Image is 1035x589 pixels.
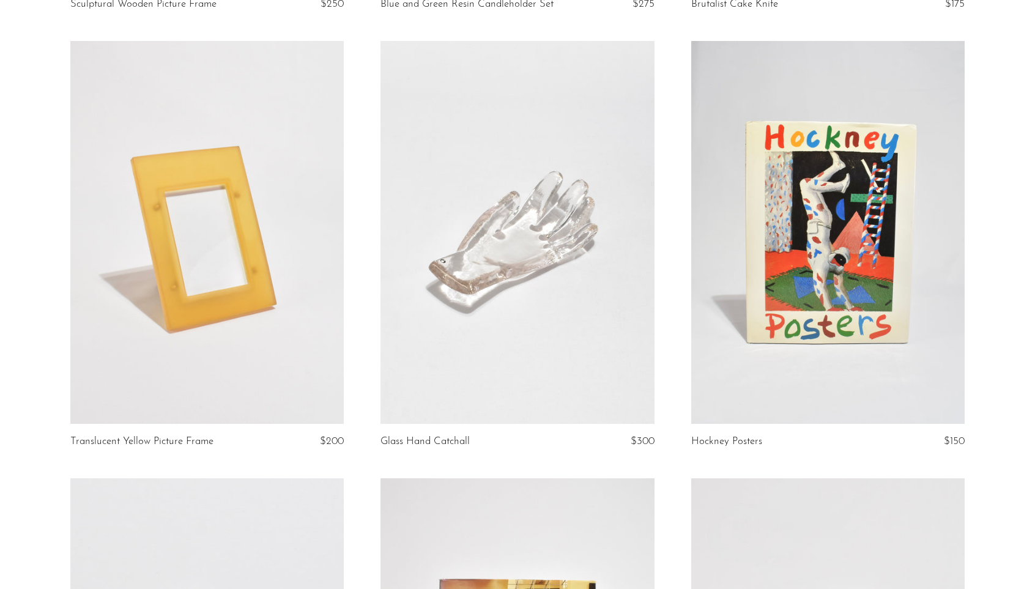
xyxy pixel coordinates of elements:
a: Translucent Yellow Picture Frame [70,436,213,447]
a: Hockney Posters [691,436,762,447]
span: $200 [320,436,344,446]
span: $300 [631,436,655,446]
a: Glass Hand Catchall [380,436,470,447]
span: $150 [944,436,965,446]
